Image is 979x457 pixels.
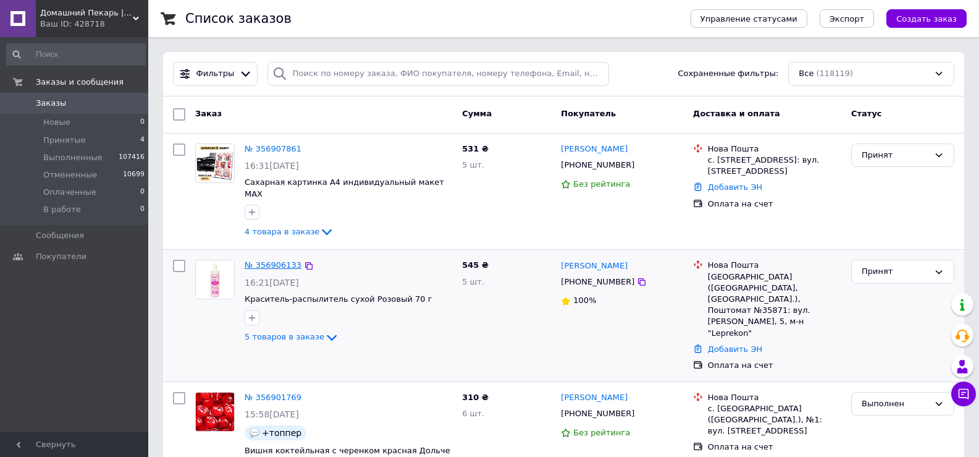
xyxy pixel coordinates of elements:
a: 4 товара в заказе [245,227,334,236]
a: Сахарная картинка А4 индивидуальный макет MAX [245,177,444,199]
a: Фото товару [195,392,235,432]
a: Фото товару [195,143,235,183]
a: № 356901769 [245,393,301,402]
span: Покупатели [36,251,86,262]
span: Сообщения [36,230,84,241]
button: Создать заказ [886,9,967,28]
span: Сохраненные фильтры: [678,68,779,80]
span: Заказы и сообщения [36,77,124,88]
span: 5 шт. [462,277,484,286]
span: Фильтры [196,68,235,80]
div: Оплата на счет [708,360,841,371]
a: Создать заказ [874,14,967,23]
span: 0 [140,187,145,198]
span: Новые [43,117,70,128]
span: Статус [851,109,882,118]
span: 310 ₴ [462,393,489,402]
span: 531 ₴ [462,144,489,153]
h1: Список заказов [185,11,292,26]
span: Заказы [36,98,66,109]
a: № 356907861 [245,144,301,153]
input: Поиск [6,43,146,66]
a: [PERSON_NAME] [561,392,628,404]
span: Отмененные [43,169,97,181]
span: Без рейтинга [573,179,630,189]
span: (118119) [816,69,853,78]
a: Добавить ЭН [708,344,762,354]
button: Управление статусами [691,9,807,28]
button: Экспорт [820,9,874,28]
span: 16:21[DATE] [245,278,299,288]
div: Нова Пошта [708,143,841,155]
span: Без рейтинга [573,428,630,437]
span: Все [799,68,813,80]
span: Управление статусами [700,14,797,23]
div: Нова Пошта [708,392,841,403]
img: Фото товару [196,260,234,299]
div: Принят [862,149,929,162]
div: Оплата на счет [708,442,841,453]
a: Краситель-распылитель сухой Розовый 70 г [245,294,432,304]
span: +топпер [262,428,301,438]
a: № 356906133 [245,260,301,270]
span: 545 ₴ [462,260,489,270]
span: 6 шт. [462,409,484,418]
span: 100% [573,296,596,305]
span: Выполненные [43,152,103,163]
div: [PHONE_NUMBER] [558,274,637,290]
a: 5 товаров в заказе [245,332,339,341]
span: 107416 [119,152,145,163]
span: Экспорт [830,14,864,23]
span: Заказ [195,109,222,118]
span: 16:31[DATE] [245,161,299,171]
div: Оплата на счет [708,199,841,210]
div: Ваш ID: 428718 [40,19,148,30]
span: Покупатель [561,109,616,118]
span: Домашний Пекарь | Магазин для кондитеров [40,7,133,19]
span: 0 [140,117,145,128]
span: 10699 [123,169,145,181]
span: Сумма [462,109,492,118]
div: с. [STREET_ADDRESS]: вул. [STREET_ADDRESS] [708,155,841,177]
div: Принят [862,265,929,278]
span: 15:58[DATE] [245,409,299,419]
div: [PHONE_NUMBER] [558,406,637,422]
input: Поиск по номеру заказа, ФИО покупателя, номеру телефона, Email, номеру накладной [267,62,609,86]
span: 4 [140,135,145,146]
img: Фото товару [196,393,234,431]
div: [PHONE_NUMBER] [558,157,637,173]
span: Доставка и оплата [693,109,780,118]
span: Оплаченные [43,187,96,198]
span: 5 товаров в заказе [245,333,324,342]
a: Фото товару [195,260,235,299]
div: Нова Пошта [708,260,841,271]
span: 0 [140,204,145,215]
div: с. [GEOGRAPHIC_DATA] ([GEOGRAPHIC_DATA].), №1: вул. [STREET_ADDRESS] [708,403,841,437]
span: Принятые [43,135,86,146]
a: [PERSON_NAME] [561,260,628,272]
span: В работе [43,204,81,215]
img: Фото товару [196,144,234,182]
span: Создать заказ [896,14,957,23]
div: [GEOGRAPHIC_DATA] ([GEOGRAPHIC_DATA], [GEOGRAPHIC_DATA].), Поштомат №35871: вул. [PERSON_NAME], 5... [708,271,841,339]
img: :speech_balloon: [250,428,259,438]
span: 5 шт. [462,160,484,169]
a: [PERSON_NAME] [561,143,628,155]
a: Добавить ЭН [708,182,762,192]
div: Выполнен [862,398,929,411]
button: Чат с покупателем [951,382,976,406]
span: 4 товара в заказе [245,227,319,236]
